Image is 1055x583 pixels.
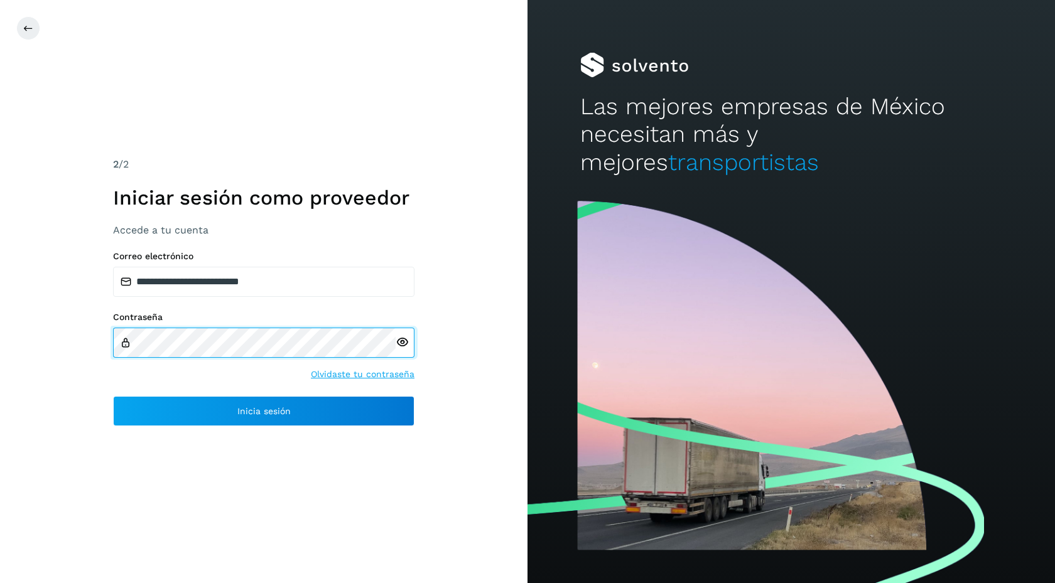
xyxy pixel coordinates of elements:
label: Contraseña [113,312,414,323]
label: Correo electrónico [113,251,414,262]
span: 2 [113,158,119,170]
a: Olvidaste tu contraseña [311,368,414,381]
span: Inicia sesión [237,407,291,415]
h2: Las mejores empresas de México necesitan más y mejores [580,93,1002,176]
div: /2 [113,157,414,172]
button: Inicia sesión [113,396,414,426]
h1: Iniciar sesión como proveedor [113,186,414,210]
span: transportistas [668,149,819,176]
h3: Accede a tu cuenta [113,224,414,236]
